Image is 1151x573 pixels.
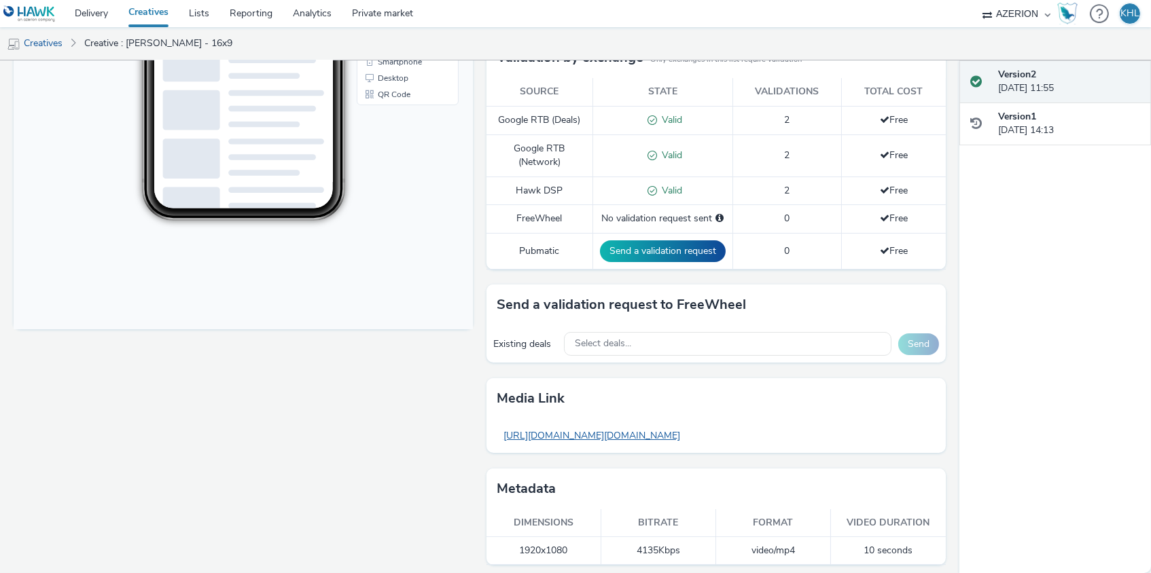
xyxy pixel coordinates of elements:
[998,110,1140,138] div: [DATE] 14:13
[486,205,592,233] td: FreeWheel
[575,338,631,350] span: Select deals...
[486,233,592,269] td: Pubmatic
[364,285,408,293] span: Smartphone
[716,509,831,537] th: Format
[785,149,790,162] span: 2
[657,149,682,162] span: Valid
[785,113,790,126] span: 2
[998,68,1036,81] strong: Version 2
[592,78,732,106] th: State
[486,134,592,177] td: Google RTB (Network)
[364,301,395,310] span: Desktop
[1120,3,1139,24] div: KHL
[785,212,790,225] span: 0
[486,537,601,565] td: 1920x1080
[831,509,946,537] th: Video duration
[497,479,556,499] h3: Metadata
[486,177,592,205] td: Hawk DSP
[880,212,908,225] span: Free
[601,537,716,565] td: 4135 Kbps
[785,244,790,257] span: 0
[497,388,565,409] h3: Media link
[346,281,442,297] li: Smartphone
[657,113,682,126] span: Valid
[497,295,746,315] h3: Send a validation request to FreeWheel
[346,314,442,330] li: QR Code
[880,184,908,197] span: Free
[600,212,726,225] div: No validation request sent
[486,78,592,106] th: Source
[998,68,1140,96] div: [DATE] 11:55
[601,509,716,537] th: Bitrate
[898,333,939,355] button: Send
[486,509,601,537] th: Dimensions
[493,337,557,351] div: Existing deals
[785,184,790,197] span: 2
[486,106,592,134] td: Google RTB (Deals)
[880,149,908,162] span: Free
[364,318,397,326] span: QR Code
[346,297,442,314] li: Desktop
[657,184,682,197] span: Valid
[998,110,1036,123] strong: Version 1
[3,5,56,22] img: undefined Logo
[880,113,908,126] span: Free
[7,37,20,51] img: mobile
[732,78,842,106] th: Validations
[155,52,170,60] span: 13:16
[716,537,831,565] td: video/mp4
[1057,3,1078,24] img: Hawk Academy
[497,422,687,449] a: [URL][DOMAIN_NAME][DOMAIN_NAME]
[715,212,724,225] div: Please select a deal below and click on Send to send a validation request to FreeWheel.
[831,537,946,565] td: 10 seconds
[600,240,726,262] button: Send a validation request
[1057,3,1083,24] a: Hawk Academy
[77,27,239,60] a: Creative : [PERSON_NAME] - 16x9
[650,54,802,65] small: Only exchanges in this list require validation
[880,244,908,257] span: Free
[842,78,946,106] th: Total cost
